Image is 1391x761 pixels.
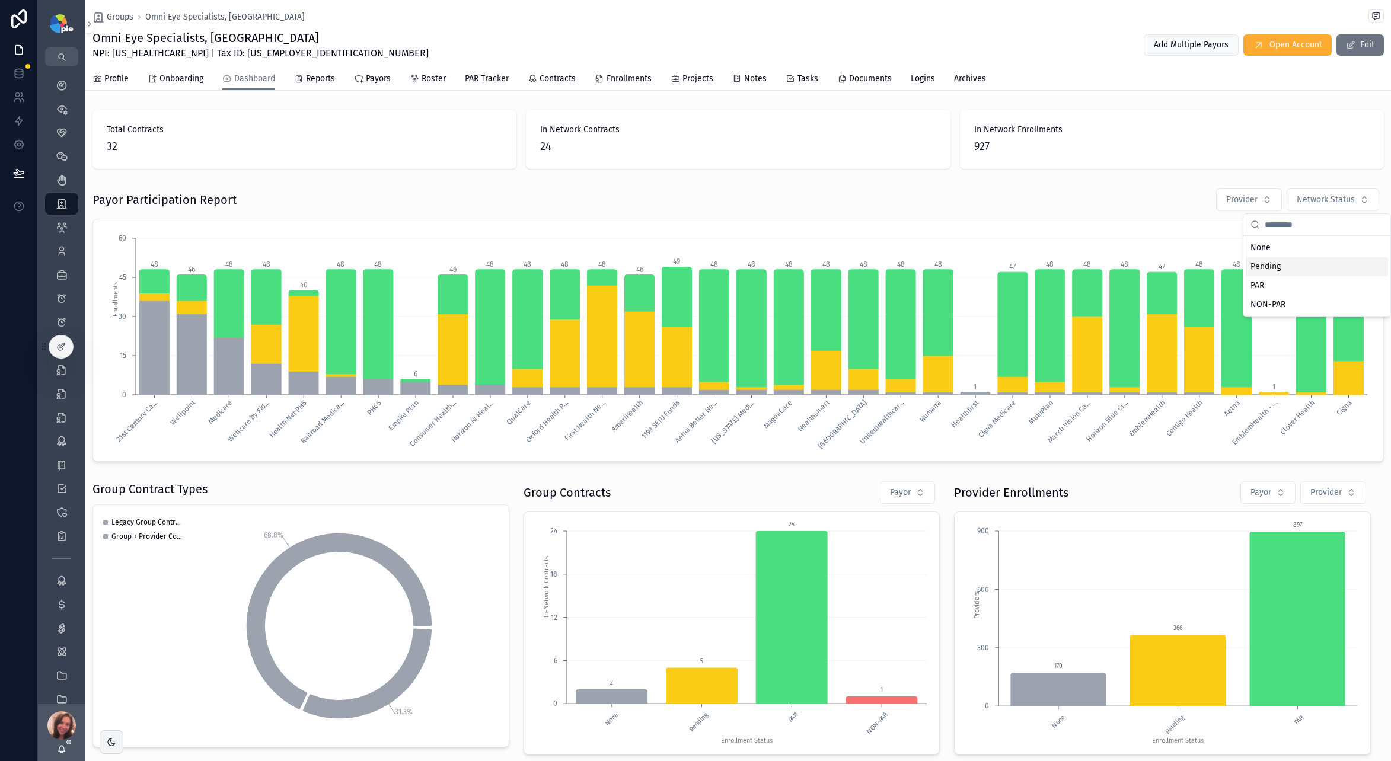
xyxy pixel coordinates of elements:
[1297,194,1355,206] span: Network Status
[1233,260,1240,268] tspan: 48
[207,398,234,426] tspan: Medicare
[974,138,1370,155] span: 927
[234,73,275,85] span: Dashboard
[954,68,986,92] a: Archives
[1336,34,1384,56] button: Edit
[978,644,990,652] tspan: 300
[748,260,755,268] tspan: 48
[762,398,794,430] tspan: MagnaCare
[38,66,85,704] div: scrollable content
[263,260,270,268] tspan: 48
[119,273,126,282] tspan: 45
[607,73,652,85] span: Enrollments
[92,68,129,92] a: Profile
[111,517,183,527] span: Legacy Group Contract
[721,737,773,744] tspan: Enrollment Status
[890,487,911,498] span: Payor
[1240,481,1296,504] button: Select Button
[449,398,495,444] tspan: Horizon NJ Heal...
[822,260,830,268] tspan: 48
[414,370,417,378] tspan: 6
[950,398,981,429] tspan: Healthfirst
[540,124,936,136] span: In Network Contracts
[1246,295,1388,314] div: NON-PAR
[119,312,126,321] tspan: 30
[1046,260,1054,268] tspan: 48
[1310,487,1342,498] span: Provider
[92,191,237,208] h1: Payor Participation Report
[1287,188,1379,211] button: Select Button
[561,260,569,268] tspan: 48
[107,138,502,155] span: 32
[528,68,576,92] a: Contracts
[954,73,986,85] span: Archives
[732,68,767,92] a: Notes
[550,570,557,578] tspan: 18
[849,73,892,85] span: Documents
[148,68,203,92] a: Onboarding
[1269,39,1322,51] span: Open Account
[640,398,682,440] tspan: 1199 SEIU Funds
[111,282,119,316] tspan: Enrollments
[365,398,383,416] tspan: PHCS
[422,73,446,85] span: Roster
[673,257,680,266] tspan: 49
[1335,398,1354,417] tspan: Cigna
[1243,34,1332,56] button: Open Account
[1050,713,1067,730] text: None
[1246,257,1388,276] div: Pending
[122,391,126,399] tspan: 0
[1278,398,1316,436] tspan: Clover Health
[553,699,557,708] tspan: 0
[786,68,818,92] a: Tasks
[710,260,718,268] tspan: 48
[1272,383,1275,391] tspan: 1
[1300,481,1366,504] button: Select Button
[610,398,645,433] tspan: AmeriHealth
[978,527,990,535] tspan: 900
[796,398,831,433] tspan: Healthsmart
[159,73,203,85] span: Onboarding
[859,398,906,446] tspan: UnitedHealthcar...
[1173,625,1182,632] text: 366
[337,260,344,268] tspan: 48
[978,586,990,594] tspan: 600
[610,679,613,686] text: 2
[505,398,532,426] tspan: QualCare
[465,68,509,92] a: PAR Tracker
[395,708,413,716] tspan: 31.3%
[1243,236,1390,316] div: Suggestions
[524,260,531,268] tspan: 48
[300,281,308,289] tspan: 40
[1216,188,1282,211] button: Select Button
[449,266,457,274] tspan: 46
[486,260,494,268] tspan: 48
[985,702,990,710] tspan: 0
[550,527,558,535] tspan: 24
[100,512,502,740] div: chart
[1154,39,1229,51] span: Add Multiple Payors
[104,73,129,85] span: Profile
[687,711,709,733] text: Pending
[598,260,606,268] tspan: 48
[744,73,767,85] span: Notes
[837,68,892,92] a: Documents
[50,14,73,33] img: App logo
[264,531,283,539] tspan: 68.8%
[682,73,713,85] span: Projects
[1165,398,1204,438] tspan: Contigo Health
[119,234,126,242] tspan: 60
[1250,487,1271,498] span: Payor
[92,481,208,497] h1: Group Contract Types
[531,519,933,747] div: chart
[1009,263,1016,271] tspan: 47
[1152,737,1204,744] tspan: Enrollment Status
[114,398,159,443] tspan: 21st Century Ca...
[1226,194,1258,206] span: Provider
[465,73,509,85] span: PAR Tracker
[973,591,981,619] tspan: Providers
[880,686,883,693] text: 1
[107,11,133,23] span: Groups
[92,11,133,23] a: Groups
[1127,398,1167,438] tspan: EmblemHealth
